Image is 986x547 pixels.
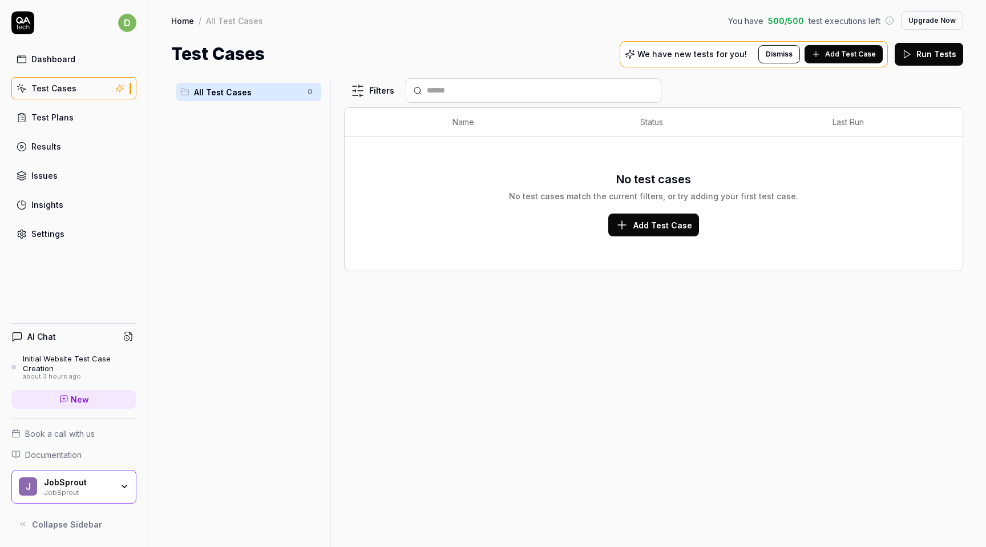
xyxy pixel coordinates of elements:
[194,86,301,98] span: All Test Cases
[633,219,692,231] span: Add Test Case
[441,108,629,136] th: Name
[31,53,75,65] div: Dashboard
[11,164,136,187] a: Issues
[11,390,136,409] a: New
[118,14,136,32] span: d
[31,111,74,123] div: Test Plans
[11,135,136,158] a: Results
[11,428,136,440] a: Book a call with us
[32,518,102,530] span: Collapse Sidebar
[805,45,883,63] button: Add Test Case
[31,82,76,94] div: Test Cases
[23,373,136,381] div: about 3 hours ago
[11,223,136,245] a: Settings
[171,41,265,67] h1: Test Cases
[608,214,699,236] button: Add Test Case
[637,50,747,58] p: We have new tests for you!
[171,15,194,26] a: Home
[11,513,136,536] button: Collapse Sidebar
[303,85,317,99] span: 0
[11,194,136,216] a: Insights
[23,354,136,373] div: Initial Website Test Case Creation
[821,108,940,136] th: Last Run
[11,470,136,504] button: JJobSproutJobSprout
[19,477,37,496] span: J
[509,190,798,202] div: No test cases match the current filters, or try adding your first test case.
[616,171,691,188] h3: No test cases
[758,45,800,63] button: Dismiss
[344,79,401,102] button: Filters
[206,15,263,26] div: All Test Cases
[31,228,64,240] div: Settings
[25,428,95,440] span: Book a call with us
[118,11,136,34] button: d
[11,449,136,461] a: Documentation
[895,43,963,66] button: Run Tests
[768,15,804,27] span: 500 / 500
[809,15,880,27] span: test executions left
[25,449,82,461] span: Documentation
[11,106,136,128] a: Test Plans
[11,48,136,70] a: Dashboard
[199,15,201,26] div: /
[27,331,56,343] h4: AI Chat
[825,49,876,59] span: Add Test Case
[31,140,61,152] div: Results
[44,477,112,488] div: JobSprout
[901,11,963,30] button: Upgrade Now
[31,170,58,182] div: Issues
[44,487,112,496] div: JobSprout
[728,15,763,27] span: You have
[71,393,89,405] span: New
[11,354,136,380] a: Initial Website Test Case Creationabout 3 hours ago
[31,199,63,211] div: Insights
[11,77,136,99] a: Test Cases
[629,108,821,136] th: Status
